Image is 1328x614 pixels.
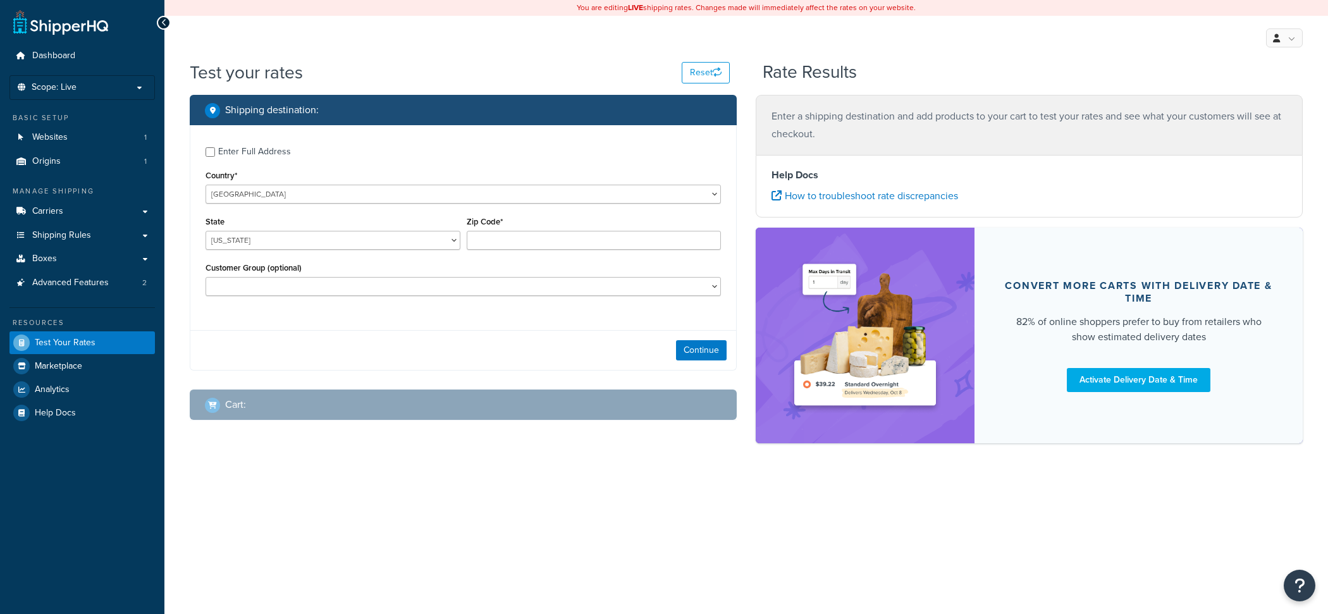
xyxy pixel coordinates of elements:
[9,126,155,149] a: Websites1
[225,399,246,410] h2: Cart :
[225,104,319,116] h2: Shipping destination :
[772,168,1287,183] h4: Help Docs
[9,113,155,123] div: Basic Setup
[9,247,155,271] a: Boxes
[35,338,95,348] span: Test Your Rates
[9,126,155,149] li: Websites
[9,355,155,378] a: Marketplace
[1284,570,1315,601] button: Open Resource Center
[676,340,727,360] button: Continue
[35,384,70,395] span: Analytics
[772,188,958,203] a: How to troubleshoot rate discrepancies
[628,2,643,13] b: LIVE
[206,147,215,157] input: Enter Full Address
[32,51,75,61] span: Dashboard
[142,278,147,288] span: 2
[9,378,155,401] a: Analytics
[9,150,155,173] a: Origins1
[32,82,77,93] span: Scope: Live
[9,186,155,197] div: Manage Shipping
[32,206,63,217] span: Carriers
[763,63,857,82] h2: Rate Results
[9,402,155,424] a: Help Docs
[9,150,155,173] li: Origins
[772,107,1287,143] p: Enter a shipping destination and add products to your cart to test your rates and see what your c...
[9,317,155,328] div: Resources
[1067,368,1210,392] a: Activate Delivery Date & Time
[32,254,57,264] span: Boxes
[206,217,224,226] label: State
[32,230,91,241] span: Shipping Rules
[9,271,155,295] li: Advanced Features
[786,247,944,424] img: feature-image-ddt-36eae7f7280da8017bfb280eaccd9c446f90b1fe08728e4019434db127062ab4.png
[9,224,155,247] a: Shipping Rules
[682,62,730,83] button: Reset
[32,278,109,288] span: Advanced Features
[35,408,76,419] span: Help Docs
[206,171,237,180] label: Country*
[32,156,61,167] span: Origins
[32,132,68,143] span: Websites
[1005,314,1272,345] div: 82% of online shoppers prefer to buy from retailers who show estimated delivery dates
[9,271,155,295] a: Advanced Features2
[9,44,155,68] a: Dashboard
[467,217,503,226] label: Zip Code*
[35,361,82,372] span: Marketplace
[206,263,302,273] label: Customer Group (optional)
[9,331,155,354] a: Test Your Rates
[144,132,147,143] span: 1
[9,200,155,223] a: Carriers
[1005,279,1272,305] div: Convert more carts with delivery date & time
[218,143,291,161] div: Enter Full Address
[190,60,303,85] h1: Test your rates
[144,156,147,167] span: 1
